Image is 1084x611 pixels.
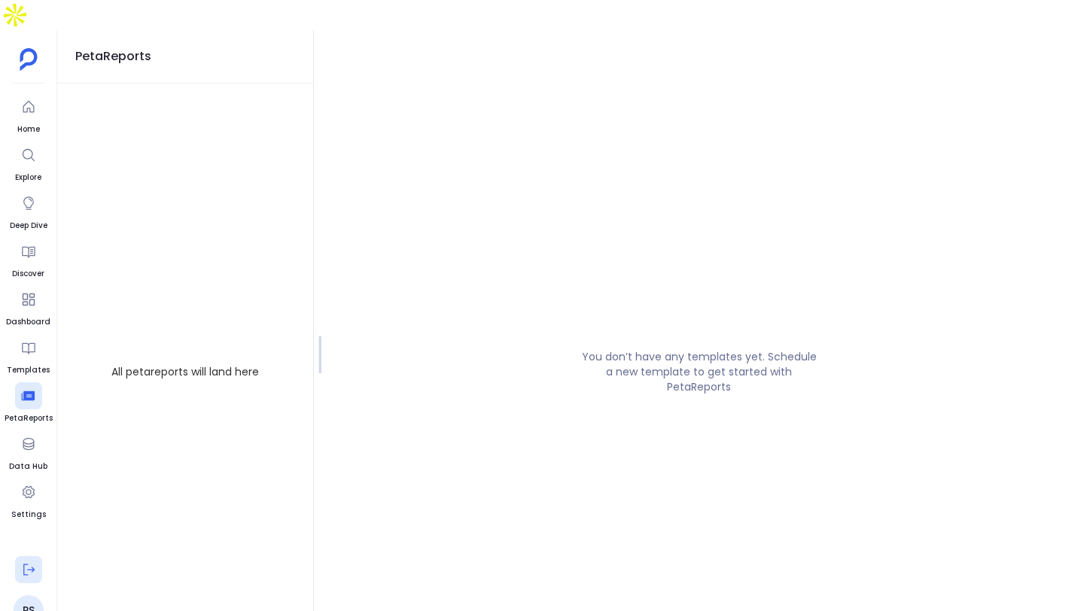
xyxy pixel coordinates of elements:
[12,238,44,280] a: Discover
[579,349,820,394] p: You don’t have any templates yet. Schedule a new template to get started with PetaReports
[20,48,38,71] img: petavue logo
[7,364,50,376] span: Templates
[9,461,47,473] span: Data Hub
[6,286,50,328] a: Dashboard
[15,172,42,184] span: Explore
[7,334,50,376] a: Templates
[5,382,53,424] a: PetaReports
[6,316,50,328] span: Dashboard
[15,93,42,135] a: Home
[12,268,44,280] span: Discover
[5,412,53,424] span: PetaReports
[10,220,47,232] span: Deep Dive
[57,30,313,84] h1: PetaReports
[9,430,47,473] a: Data Hub
[15,141,42,184] a: Explore
[15,123,42,135] span: Home
[111,364,259,380] p: All petareports will land here
[11,479,46,521] a: Settings
[10,190,47,232] a: Deep Dive
[11,509,46,521] span: Settings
